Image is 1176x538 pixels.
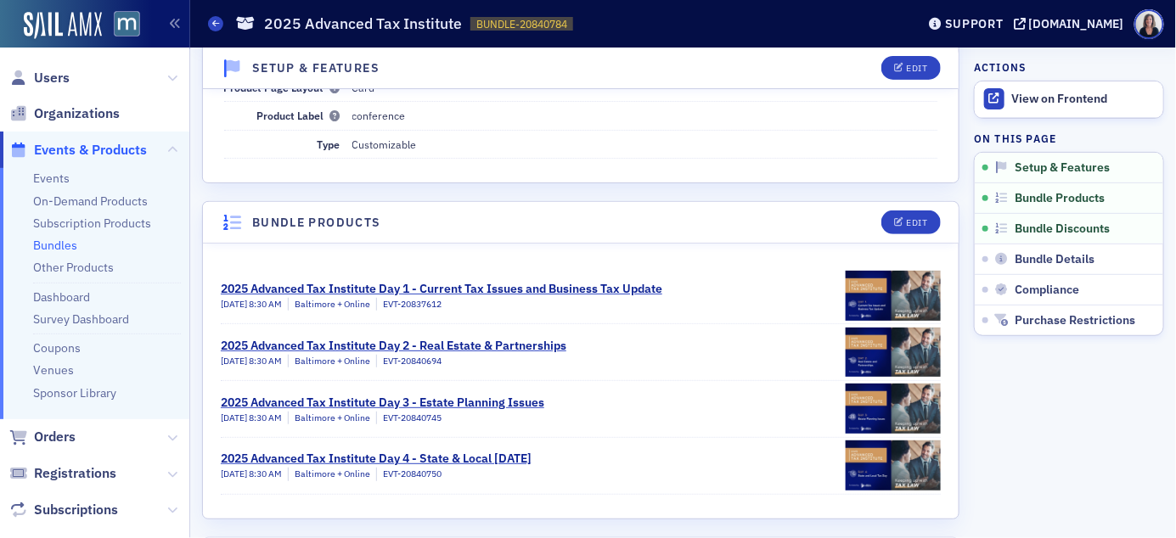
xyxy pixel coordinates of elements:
a: 2025 Advanced Tax Institute Day 1 - Current Tax Issues and Business Tax Update[DATE] 8:30 AMBalti... [221,267,941,323]
a: Organizations [9,104,120,123]
span: 8:30 AM [249,298,282,310]
div: EVT-20837612 [376,298,442,311]
div: 2025 Advanced Tax Institute Day 1 - Current Tax Issues and Business Tax Update [221,280,662,298]
span: 8:30 AM [249,468,282,479]
button: Edit [881,210,940,234]
span: [DATE] [221,355,249,367]
button: Edit [881,56,940,80]
span: Events & Products [34,141,147,160]
a: 2025 Advanced Tax Institute Day 4 - State & Local [DATE][DATE] 8:30 AMBaltimore + OnlineEVT-20840750 [221,438,941,494]
span: [DATE] [221,298,249,310]
div: 2025 Advanced Tax Institute Day 3 - Estate Planning Issues [221,394,544,412]
a: Events [33,171,70,186]
a: Dashboard [33,289,90,305]
a: Events & Products [9,141,147,160]
h4: Setup & Features [252,59,380,77]
div: EVT-20840694 [376,355,442,368]
dd: Customizable [352,131,938,158]
span: Users [34,69,70,87]
span: 8:30 AM [249,355,282,367]
span: Bundle Products [1015,191,1105,206]
span: Setup & Features [1015,160,1110,176]
div: Baltimore + Online [288,355,370,368]
span: [DATE] [221,412,249,423]
a: View on Frontend [975,81,1163,117]
div: EVT-20840745 [376,412,442,425]
a: Orders [9,428,76,446]
span: Orders [34,428,76,446]
span: 8:30 AM [249,412,282,423]
div: Edit [906,64,927,73]
a: Survey Dashboard [33,311,129,327]
span: Purchase Restrictions [1015,313,1135,328]
h4: On this page [974,131,1164,146]
span: Bundle Discounts [1015,221,1110,237]
dd: conference [352,102,938,129]
div: [DOMAIN_NAME] [1029,16,1124,31]
a: View Homepage [102,11,140,40]
img: SailAMX [24,12,102,39]
a: Registrations [9,464,116,483]
a: Subscription Products [33,216,151,231]
span: Bundle Details [1015,252,1094,267]
div: 2025 Advanced Tax Institute Day 4 - State & Local [DATE] [221,450,532,468]
a: Sponsor Library [33,385,116,401]
img: SailAMX [114,11,140,37]
h4: Actions [974,59,1027,75]
div: Support [945,16,1004,31]
span: Subscriptions [34,501,118,519]
span: Registrations [34,464,116,483]
a: Venues [33,362,74,378]
div: Baltimore + Online [288,468,370,481]
span: Compliance [1015,283,1079,298]
span: [DATE] [221,468,249,479]
button: [DOMAIN_NAME] [1014,18,1130,30]
div: 2025 Advanced Tax Institute Day 2 - Real Estate & Partnerships [221,337,566,355]
div: Baltimore + Online [288,412,370,425]
a: 2025 Advanced Tax Institute Day 2 - Real Estate & Partnerships[DATE] 8:30 AMBaltimore + OnlineEVT... [221,324,941,380]
a: Bundles [33,238,77,253]
div: EVT-20840750 [376,468,442,481]
span: Organizations [34,104,120,123]
a: Other Products [33,260,114,275]
a: Subscriptions [9,501,118,519]
a: Coupons [33,340,81,356]
div: View on Frontend [1012,92,1155,107]
a: Users [9,69,70,87]
span: Profile [1134,9,1164,39]
a: On-Demand Products [33,193,148,209]
span: Product Label [257,109,340,122]
div: Baltimore + Online [288,298,370,311]
h1: 2025 Advanced Tax Institute [264,14,462,34]
div: Edit [906,218,927,227]
span: Type [318,137,340,151]
span: BUNDLE-20840784 [476,17,567,31]
h4: Bundle Products [252,214,381,232]
a: 2025 Advanced Tax Institute Day 3 - Estate Planning Issues[DATE] 8:30 AMBaltimore + OnlineEVT-208... [221,381,941,437]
